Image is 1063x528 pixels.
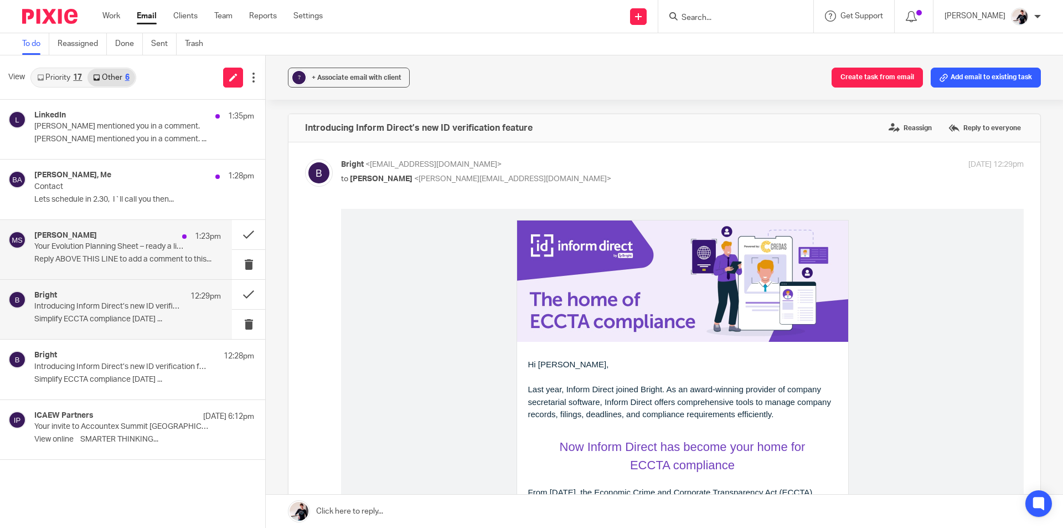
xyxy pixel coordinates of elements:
[187,327,496,415] p: To make compliance simpler and easier than ever, .
[22,9,78,24] img: Pixie
[34,351,57,360] h4: Bright
[214,11,233,22] a: Team
[102,11,120,22] a: Work
[840,12,883,20] span: Get Support
[151,33,177,55] a: Sent
[34,375,254,385] p: Simplify ECCTA compliance [DATE] ...
[8,291,26,309] img: svg%3E
[187,378,483,401] a: Authorised Corporate Service Providers (ACSPs)
[195,231,221,242] p: 1:23pm
[34,111,66,120] h4: LinkedIn
[34,422,210,432] p: Your invite to Accountex Summit [GEOGRAPHIC_DATA]
[190,291,221,302] p: 12:29pm
[832,68,923,88] button: Create task from email
[1011,8,1029,25] img: AV307615.jpg
[968,159,1024,171] p: [DATE] 12:29pm
[32,69,87,86] a: Priority17
[73,74,82,81] div: 17
[187,279,491,313] span: From [DATE], the Economic Crime and Corporate Transparency Act (ECCTA) requires mandatory identit...
[886,120,935,136] label: Reassign
[34,122,210,131] p: [PERSON_NAME] mentioned you in a comment.
[414,175,611,183] span: <[PERSON_NAME][EMAIL_ADDRESS][DOMAIN_NAME]>
[176,12,507,133] img: The home of ECCTA compliance
[187,278,496,315] p: and those filing with Companies House.
[8,71,25,83] span: View
[137,11,157,22] a: Email
[203,411,254,422] p: [DATE] 6:12pm
[34,182,210,192] p: Contact
[115,33,143,55] a: Done
[22,33,49,55] a: To do
[350,175,412,183] span: [PERSON_NAME]
[219,231,465,245] span: Now Inform Direct has become your home for
[946,120,1024,136] label: Reply to everyone
[58,33,107,55] a: Reassigned
[341,175,348,183] span: to
[305,159,333,187] img: svg%3E
[8,411,26,429] img: svg%3E
[288,68,410,88] button: ? + Associate email with client
[228,111,254,122] p: 1:35pm
[224,351,254,362] p: 12:28pm
[34,362,210,372] p: Introducing Inform Direct’s new ID verification feature
[228,171,254,182] p: 1:28pm
[34,242,184,252] p: Your Evolution Planning Sheet – ready a little earlier this month
[8,171,26,188] img: svg%3E
[945,11,1005,22] p: [PERSON_NAME]
[34,411,94,421] h4: ICAEW Partners
[187,175,496,212] p: Last year, Inform Direct joined Bright. As an award-winning provider of company secretarial softw...
[34,435,254,444] p: View online SMARTER THINKING...
[8,231,26,249] img: svg%3E
[292,71,306,84] div: ?
[204,448,479,463] h3: What this means for your practice:
[173,11,198,22] a: Clients
[249,11,277,22] a: Reports
[289,249,394,263] span: ECCTA compliance
[305,122,533,134] h4: Introducing Inform Direct’s new ID verification feature
[87,69,135,86] a: Other6
[125,74,130,81] div: 6
[34,195,254,204] p: Lets schedule in 2.30, I`ll call you then...
[187,329,486,351] strong: Inform Direct has launched a new integrated biometric identity verification feature
[34,315,221,324] p: Simplify ECCTA compliance [DATE] ...
[215,476,307,485] strong: Reduce your workload:
[341,161,364,168] span: Bright
[312,74,401,81] span: + Associate email with client
[215,474,479,501] li: Easily verify all directors and PSCs across your client portfolio, ahead of confirmation statemen...
[34,302,184,311] p: Introducing Inform Direct’s new ID verification feature
[931,68,1041,88] button: Add email to existing task
[34,135,254,144] p: [PERSON_NAME] mentioned you in a comment. ...
[365,161,502,168] span: <[EMAIL_ADDRESS][DOMAIN_NAME]>
[215,508,338,517] strong: Complete visibility and control:
[187,150,496,162] p: Hi [PERSON_NAME],
[680,13,780,23] input: Search
[293,11,323,22] a: Settings
[34,255,221,264] p: Reply ABOVE THIS LINE to add a comment to this...
[8,111,26,129] img: svg%3E
[34,231,97,240] h4: [PERSON_NAME]
[34,171,111,180] h4: [PERSON_NAME], Me
[8,351,26,368] img: svg%3E
[34,291,57,300] h4: Bright
[185,33,211,55] a: Trash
